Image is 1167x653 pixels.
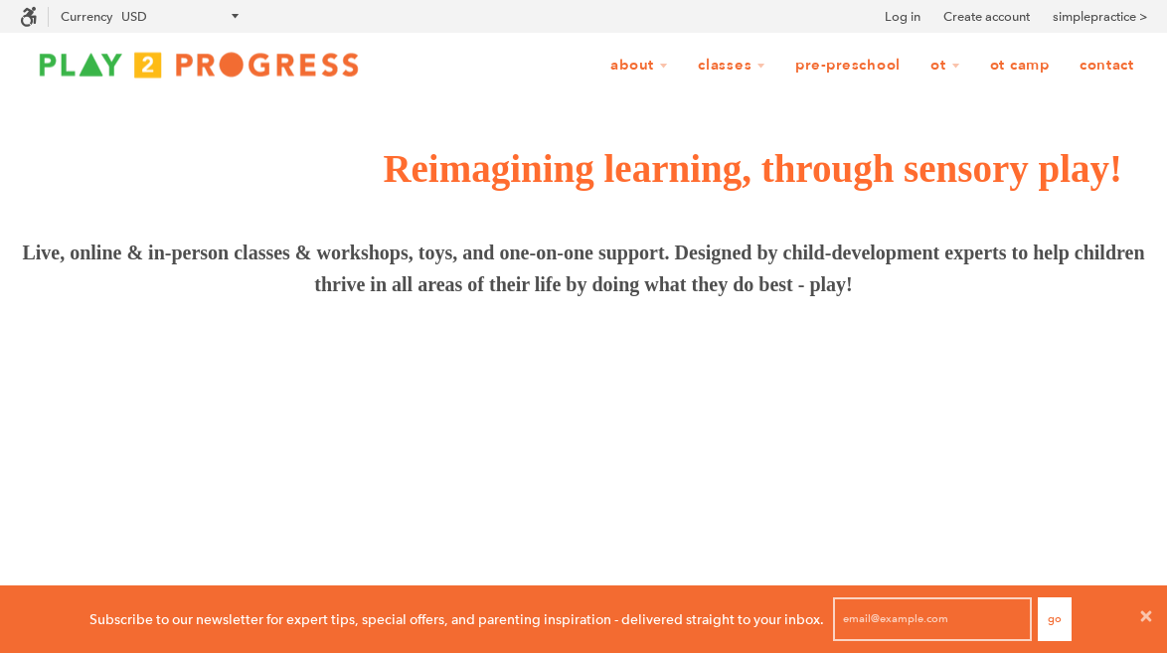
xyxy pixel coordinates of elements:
[782,47,914,84] a: Pre-Preschool
[1038,597,1072,641] button: Go
[943,7,1030,27] a: Create account
[977,47,1063,84] a: OT Camp
[597,47,681,84] a: About
[885,7,920,27] a: Log in
[17,237,1150,300] span: Live, online & in-person classes & workshops, toys, and one-on-one support. Designed by child-dev...
[917,47,973,84] a: OT
[36,482,1131,552] span: From pregnancy through preschool and beyond, we're a comprehensive resource for parents and famil...
[1067,47,1147,84] a: Contact
[20,45,378,84] img: Play2Progress logo
[383,142,1122,197] span: Reimagining learning, through sensory play!
[61,9,112,24] label: Currency
[685,47,778,84] a: Classes
[89,608,824,630] p: Subscribe to our newsletter for expert tips, special offers, and parenting inspiration - delivere...
[833,597,1032,641] input: email@example.com
[1053,7,1147,27] a: simplepractice >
